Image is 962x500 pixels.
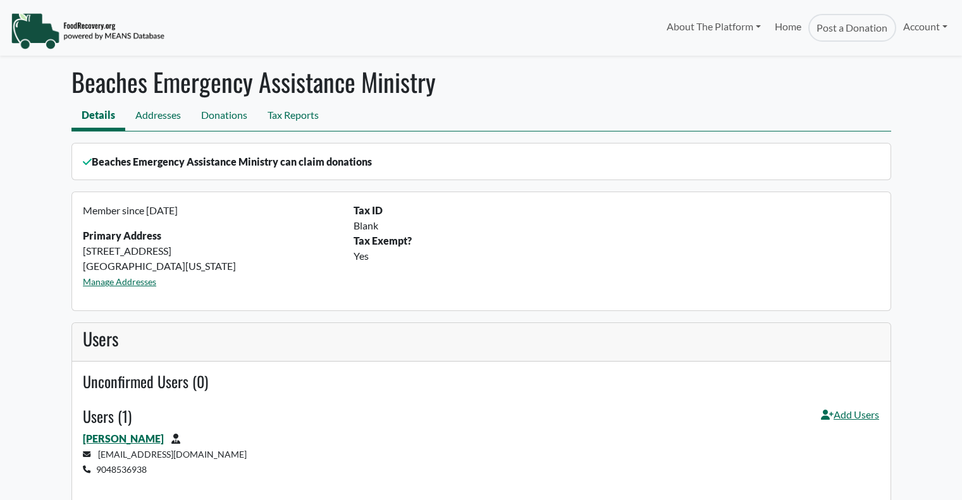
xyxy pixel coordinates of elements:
p: Member since [DATE] [83,203,338,218]
h1: Beaches Emergency Assistance Ministry [71,66,891,97]
a: Addresses [125,102,191,131]
h4: Unconfirmed Users (0) [83,372,879,391]
img: NavigationLogo_FoodRecovery-91c16205cd0af1ed486a0f1a7774a6544ea792ac00100771e7dd3ec7c0e58e41.png [11,12,164,50]
a: Account [896,14,954,39]
a: Post a Donation [808,14,896,42]
div: Yes [346,248,887,264]
a: Tax Reports [257,102,329,131]
a: Details [71,102,125,131]
a: About The Platform [659,14,767,39]
a: Donations [191,102,257,131]
b: Tax ID [354,204,383,216]
div: [STREET_ADDRESS] [GEOGRAPHIC_DATA][US_STATE] [75,203,346,299]
h3: Users [83,328,879,350]
h4: Users (1) [83,407,132,425]
div: Blank [346,218,887,233]
a: Add Users [821,407,879,431]
a: Home [768,14,808,42]
a: Manage Addresses [83,276,156,287]
b: Tax Exempt? [354,235,412,247]
a: [PERSON_NAME] [83,432,164,444]
p: Beaches Emergency Assistance Ministry can claim donations [83,154,879,169]
small: [EMAIL_ADDRESS][DOMAIN_NAME] 9048536938 [83,449,247,475]
strong: Primary Address [83,229,161,241]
